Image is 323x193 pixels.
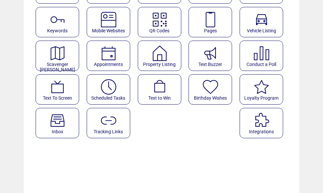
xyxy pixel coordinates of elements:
img: text-to-win.svg [151,78,168,96]
a: Scavenger [PERSON_NAME] [36,41,83,71]
span: Conduct a Poll [247,62,276,67]
a: Appointments [87,41,134,71]
a: Tracking Links [87,108,134,138]
span: Text to Win [148,95,171,101]
img: text-to-screen.svg [49,78,66,96]
a: Text Buzzer [189,41,236,71]
span: Tracking Links [94,129,123,134]
span: QR Codes [149,28,169,33]
span: Birthday Wishes [194,95,227,101]
span: Pages [204,28,217,33]
img: birthday-wishes.svg [202,78,219,96]
img: scheduled-tasks.svg [100,78,117,96]
a: Pages [189,7,236,37]
a: Inbox [36,108,83,138]
img: keywords.svg [49,11,66,28]
a: Loyalty Program [240,74,287,105]
img: text-buzzer.svg [202,45,219,62]
span: Vehicle Listing [247,28,276,33]
img: integrations.svg [253,112,270,129]
img: property-listing.svg [151,45,168,62]
span: Property Listing [143,62,176,67]
span: Mobile Websites [92,28,125,33]
span: Inbox [52,129,63,134]
span: Scavenger [PERSON_NAME] [40,62,75,72]
a: Text To Screen [36,74,83,105]
a: Conduct a Poll [240,41,287,71]
img: links.svg [100,112,117,129]
img: qr.svg [151,11,168,28]
span: Text Buzzer [198,62,222,67]
a: Mobile Websites [87,7,134,37]
span: Integrations [249,129,274,134]
a: Integrations [240,108,287,138]
img: scavenger.svg [49,45,66,62]
img: loyalty-program.svg [253,78,270,96]
a: Text to Win [138,74,186,105]
img: vehicle-listing.svg [253,11,270,28]
a: Birthday Wishes [189,74,236,105]
span: Keywords [47,28,68,33]
img: appointments.svg [100,45,117,62]
a: Keywords [36,7,83,37]
a: QR Codes [138,7,186,37]
span: Text To Screen [43,95,72,101]
img: mobile-websites.svg [100,11,117,28]
img: poll.svg [253,45,270,62]
a: Property Listing [138,41,186,71]
a: Vehicle Listing [240,7,287,37]
span: Loyalty Program [244,95,279,101]
span: Appointments [94,62,123,67]
span: Scheduled Tasks [91,95,125,101]
img: Inbox.svg [49,112,66,129]
img: landing-pages.svg [202,11,219,28]
a: Scheduled Tasks [87,74,134,105]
